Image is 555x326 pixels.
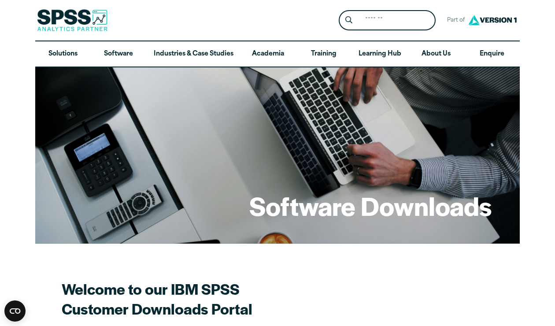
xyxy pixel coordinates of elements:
[443,14,466,27] span: Part of
[464,41,520,67] a: Enquire
[37,9,107,31] img: SPSS Analytics Partner
[466,12,519,28] img: Version1 Logo
[249,189,492,223] h1: Software Downloads
[4,300,26,322] button: Open CMP widget
[296,41,351,67] a: Training
[147,41,240,67] a: Industries & Case Studies
[240,41,296,67] a: Academia
[35,41,91,67] a: Solutions
[341,12,357,29] button: Search magnifying glass icon
[91,41,146,67] a: Software
[408,41,464,67] a: About Us
[351,41,408,67] a: Learning Hub
[62,279,370,319] h2: Welcome to our IBM SPSS Customer Downloads Portal
[339,10,436,31] form: Site Header Search Form
[35,41,520,67] nav: Desktop version of site main menu
[345,16,352,24] svg: Search magnifying glass icon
